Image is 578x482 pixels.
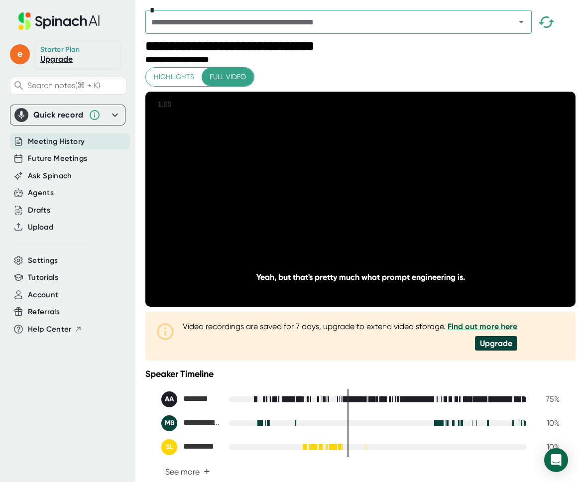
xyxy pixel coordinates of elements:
[161,439,177,455] div: SL
[28,289,58,301] button: Account
[14,105,121,125] div: Quick record
[28,187,54,199] button: Agents
[28,272,58,283] button: Tutorials
[146,68,202,86] button: Highlights
[161,415,221,431] div: Mohammad Baqai
[28,324,72,335] span: Help Center
[33,110,84,120] div: Quick record
[535,418,560,428] div: 10 %
[475,336,517,351] div: Upgrade
[188,272,532,282] div: Yeah, but that's pretty much what prompt engineering is.
[161,391,221,407] div: Ali Ajam
[28,306,60,318] button: Referrals
[210,71,246,83] span: Full video
[28,153,87,164] button: Future Meetings
[28,222,53,233] button: Upload
[27,81,100,90] span: Search notes (⌘ + K)
[28,170,72,182] button: Ask Spinach
[161,463,214,481] button: See more+
[161,439,221,455] div: Scott Lynn
[28,324,82,335] button: Help Center
[535,394,560,404] div: 75 %
[28,205,50,216] button: Drafts
[28,136,85,147] button: Meeting History
[40,45,80,54] div: Starter Plan
[514,15,528,29] button: Open
[161,415,177,431] div: MB
[183,322,517,331] div: Video recordings are saved for 7 days, upgrade to extend video storage.
[204,468,210,476] span: +
[535,442,560,452] div: 10 %
[448,322,517,331] a: Find out more here
[161,391,177,407] div: AA
[10,44,30,64] span: e
[40,54,73,64] a: Upgrade
[28,255,58,266] button: Settings
[202,68,254,86] button: Full video
[544,448,568,472] div: Open Intercom Messenger
[154,71,194,83] span: Highlights
[145,368,576,379] div: Speaker Timeline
